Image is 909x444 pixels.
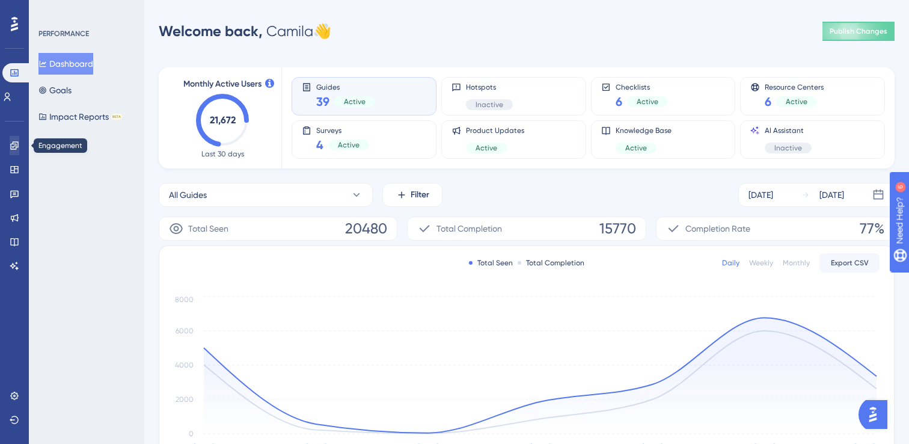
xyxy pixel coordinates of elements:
span: Active [637,97,658,106]
div: PERFORMANCE [38,29,89,39]
div: Monthly [783,258,810,268]
span: All Guides [169,188,207,202]
span: Last 30 days [201,149,244,159]
button: Filter [382,183,442,207]
span: Active [786,97,807,106]
span: Completion Rate [685,221,750,236]
span: 15770 [599,219,636,238]
span: Inactive [476,100,503,109]
div: Daily [722,258,739,268]
span: 6 [765,93,771,110]
span: Hotspots [466,82,513,92]
tspan: 2000 [176,395,194,404]
span: Total Completion [436,221,502,236]
button: All Guides [159,183,373,207]
button: Publish Changes [822,22,895,41]
span: 39 [316,93,329,110]
tspan: 8000 [175,295,194,304]
span: Inactive [774,143,802,153]
button: Dashboard [38,53,93,75]
text: 21,672 [210,114,236,126]
span: Active [338,140,360,150]
span: 4 [316,137,323,153]
span: Welcome back, [159,22,263,40]
span: Guides [316,82,375,91]
div: [DATE] [819,188,844,202]
span: Active [625,143,647,153]
tspan: 0 [189,430,194,438]
span: Checklists [616,82,668,91]
button: Goals [38,79,72,101]
span: Publish Changes [830,26,887,36]
button: Export CSV [819,253,880,273]
div: Weekly [749,258,773,268]
span: Active [344,97,366,106]
div: [DATE] [748,188,773,202]
iframe: UserGuiding AI Assistant Launcher [858,396,895,433]
span: Active [476,143,497,153]
button: Impact ReportsBETA [38,106,122,128]
span: 6 [616,93,622,110]
div: 6 [84,6,87,16]
span: Product Updates [466,126,524,135]
div: BETA [111,114,122,120]
span: 20480 [345,219,387,238]
span: Knowledge Base [616,126,672,135]
div: Camila 👋 [159,22,331,41]
div: Total Completion [518,258,584,268]
tspan: 4000 [175,361,194,369]
span: AI Assistant [765,126,812,135]
span: 77% [860,219,884,238]
span: Surveys [316,126,369,134]
span: Export CSV [831,258,869,268]
span: Resource Centers [765,82,824,91]
div: Total Seen [469,258,513,268]
span: Need Help? [28,3,75,17]
span: Filter [411,188,429,202]
span: Total Seen [188,221,228,236]
tspan: 6000 [176,327,194,335]
span: Monthly Active Users [183,77,262,91]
